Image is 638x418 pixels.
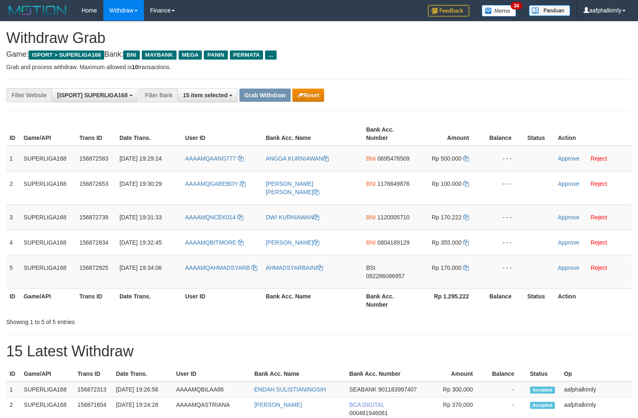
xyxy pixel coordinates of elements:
[239,89,290,102] button: Grab Withdraw
[20,122,76,146] th: Game/API
[119,155,162,162] span: [DATE] 19:29:24
[463,214,469,221] a: Copy 170222 to clipboard
[79,214,108,221] span: 156872739
[349,386,377,393] span: SEABANK
[20,171,76,204] td: SUPERLIGA168
[530,402,555,409] span: Accepted
[6,204,20,230] td: 3
[378,239,410,246] span: Copy 0804189129 to clipboard
[463,239,469,246] a: Copy 355000 to clipboard
[558,239,579,246] a: Approve
[123,50,139,60] span: BNI
[254,401,302,408] a: [PERSON_NAME]
[74,382,112,397] td: 156872313
[363,122,417,146] th: Bank Acc. Number
[554,288,632,312] th: Action
[112,382,172,397] td: [DATE] 19:26:56
[366,180,375,187] span: BNI
[6,50,632,59] h4: Game: Bank:
[173,366,251,382] th: User ID
[119,180,162,187] span: [DATE] 19:30:29
[6,146,20,171] td: 1
[183,92,227,98] span: 15 item selected
[428,5,469,17] img: Feedback.jpg
[266,155,329,162] a: ANGGA KURNIAWAN
[417,288,481,312] th: Rp 1.295.222
[366,273,404,279] span: Copy 082286086957 to clipboard
[561,382,632,397] td: aafphalkimly
[116,122,182,146] th: Date Trans.
[230,50,263,60] span: PERMATA
[6,366,21,382] th: ID
[254,386,326,393] a: ENDAH SULISTIANINGSIH
[20,288,76,312] th: Game/API
[79,264,108,271] span: 156872925
[79,239,108,246] span: 156872834
[591,264,607,271] a: Reject
[481,230,524,255] td: - - -
[481,122,524,146] th: Balance
[349,410,388,416] span: Copy 000481946061 to clipboard
[482,5,516,17] img: Button%20Memo.svg
[366,214,375,221] span: BNI
[366,155,375,162] span: BNI
[6,4,69,17] img: MOTION_logo.png
[6,288,20,312] th: ID
[6,255,20,288] td: 5
[349,401,385,408] span: BCA DIGITAL
[119,239,162,246] span: [DATE] 19:32:45
[558,264,579,271] a: Approve
[131,64,138,70] strong: 10
[21,366,74,382] th: Game/API
[366,264,375,271] span: BSI
[266,180,319,195] a: [PERSON_NAME] [PERSON_NAME]
[185,214,243,221] a: AAAAMQNCEK014
[79,180,108,187] span: 156872653
[554,122,632,146] th: Action
[481,204,524,230] td: - - -
[185,155,236,162] span: AAAAMQAANG777
[481,255,524,288] td: - - -
[20,146,76,171] td: SUPERLIGA168
[432,214,461,221] span: Rp 170.222
[378,180,410,187] span: Copy 1176649876 to clipboard
[142,50,177,60] span: MAYBANK
[524,288,554,312] th: Status
[591,239,607,246] a: Reject
[6,343,632,360] h1: 15 Latest Withdraw
[52,88,138,102] button: [ISPORT] SUPERLIGA168
[363,288,417,312] th: Bank Acc. Number
[527,366,561,382] th: Status
[558,180,579,187] a: Approve
[266,239,319,246] a: [PERSON_NAME]
[6,88,52,102] div: Filter Website
[57,92,127,98] span: [ISPORT] SUPERLIGA168
[432,239,461,246] span: Rp 355.000
[6,30,632,46] h1: Withdraw Grab
[119,214,162,221] span: [DATE] 19:31:33
[6,171,20,204] td: 2
[204,50,227,60] span: PANIN
[74,366,112,382] th: Trans ID
[263,122,363,146] th: Bank Acc. Name
[177,88,238,102] button: 15 item selected
[182,288,263,312] th: User ID
[485,366,527,382] th: Balance
[591,155,607,162] a: Reject
[561,366,632,382] th: Op
[20,230,76,255] td: SUPERLIGA168
[463,155,469,162] a: Copy 500000 to clipboard
[6,315,260,326] div: Showing 1 to 5 of 5 entries
[76,288,116,312] th: Trans ID
[6,122,20,146] th: ID
[511,2,522,10] span: 34
[185,155,244,162] a: AAAAMQAANG777
[263,288,363,312] th: Bank Acc. Name
[265,50,276,60] span: ...
[185,214,236,221] span: AAAAMQNCEK014
[6,230,20,255] td: 4
[179,50,202,60] span: MEGA
[139,88,177,102] div: Filter Bank
[558,155,579,162] a: Approve
[425,366,485,382] th: Amount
